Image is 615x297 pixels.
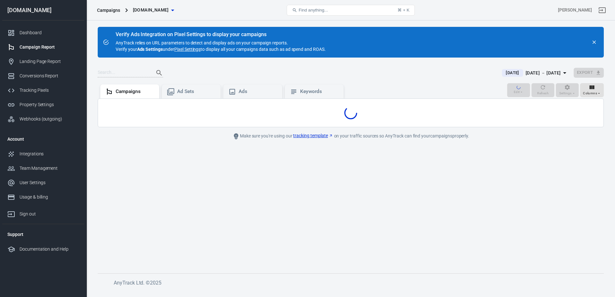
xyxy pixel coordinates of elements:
div: Property Settings [20,101,79,108]
a: Property Settings [2,98,84,112]
div: Keywords [300,88,339,95]
span: Find anything... [299,8,328,12]
a: Landing Page Report [2,54,84,69]
li: Account [2,131,84,147]
a: tracking template [293,132,333,139]
a: Usage & billing [2,190,84,204]
a: Team Management [2,161,84,176]
div: AnyTrack relies on URL parameters to detect and display ads on your campaign reports. Verify your... [116,32,326,52]
div: Campaign Report [20,44,79,51]
button: Find anything...⌘ + K [287,5,415,16]
span: Columns [583,90,597,96]
span: casatech-es.com [133,6,169,14]
a: Tracking Pixels [2,83,84,98]
button: close [590,38,599,47]
div: Integrations [20,151,79,157]
div: Account id: VW6wEJAx [558,7,592,13]
div: User Settings [20,179,79,186]
div: Campaigns [116,88,154,95]
div: Documentation and Help [20,246,79,253]
div: Ads [239,88,277,95]
li: Support [2,227,84,242]
a: Dashboard [2,26,84,40]
button: Columns [580,83,604,97]
div: Campaigns [97,7,120,13]
button: Search [152,65,167,81]
div: [DOMAIN_NAME] [2,7,84,13]
div: Conversions Report [20,73,79,79]
div: [DATE] － [DATE] [526,69,561,77]
div: Make sure you're using our on your traffic sources so AnyTrack can find your campaigns properly. [207,132,495,140]
strong: Ads Settings [137,47,163,52]
input: Search... [98,69,149,77]
div: Ad Sets [177,88,216,95]
a: Campaign Report [2,40,84,54]
div: Usage & billing [20,194,79,200]
div: Dashboard [20,29,79,36]
span: [DATE] [503,70,521,76]
a: User Settings [2,176,84,190]
div: ⌘ + K [398,8,409,12]
div: Team Management [20,165,79,172]
a: Sign out [2,204,84,221]
h6: AnyTrack Ltd. © 2025 [114,279,594,287]
a: Webhooks (outgoing) [2,112,84,126]
a: Conversions Report [2,69,84,83]
a: Pixel Settings [174,46,201,52]
div: Landing Page Report [20,58,79,65]
div: Webhooks (outgoing) [20,116,79,122]
div: Tracking Pixels [20,87,79,94]
a: Sign out [594,3,610,18]
button: [DOMAIN_NAME] [130,4,176,16]
button: [DATE][DATE] － [DATE] [497,68,573,78]
div: Verify Ads Integration on Pixel Settings to display your campaigns [116,31,326,38]
a: Integrations [2,147,84,161]
div: Sign out [20,211,79,217]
